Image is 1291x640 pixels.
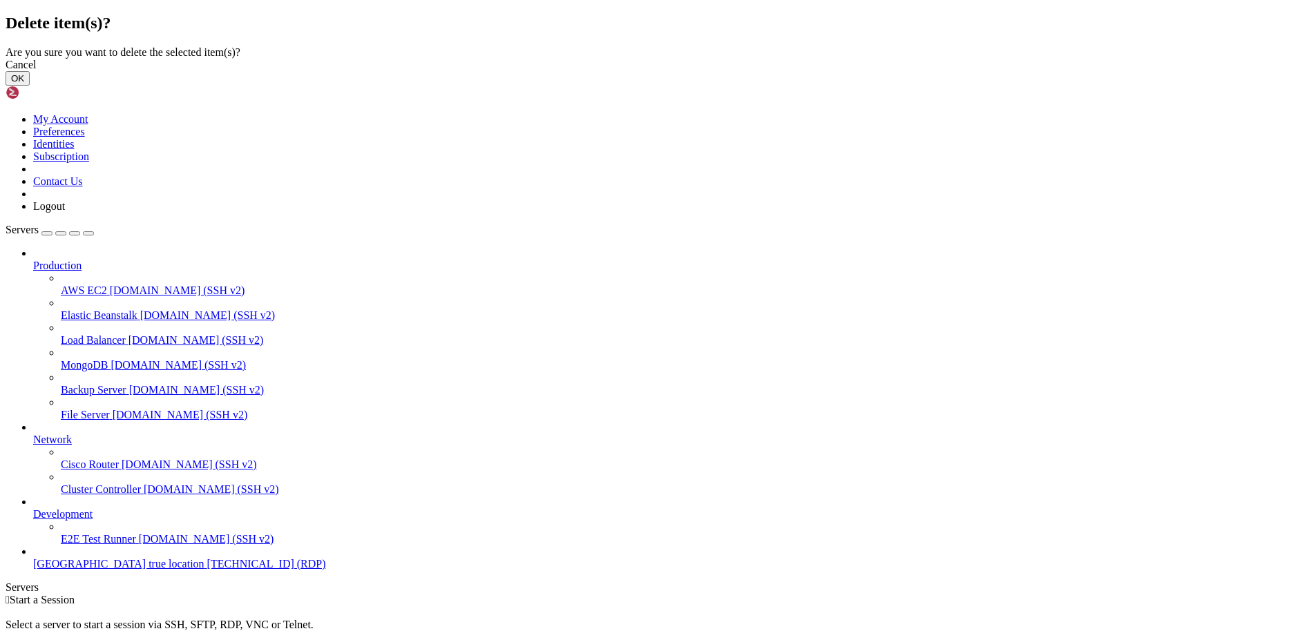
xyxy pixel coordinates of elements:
li: Elastic Beanstalk [DOMAIN_NAME] (SSH v2) [61,297,1285,322]
span: [DOMAIN_NAME] (SSH v2) [139,533,274,545]
span: [GEOGRAPHIC_DATA] true location [33,558,204,570]
a: MongoDB [DOMAIN_NAME] (SSH v2) [61,359,1285,371]
li: MongoDB [DOMAIN_NAME] (SSH v2) [61,347,1285,371]
span: [DOMAIN_NAME] (SSH v2) [122,458,257,470]
li: [GEOGRAPHIC_DATA] true location [TECHNICAL_ID] (RDP) [33,545,1285,570]
a: Servers [6,224,94,235]
a: Load Balancer [DOMAIN_NAME] (SSH v2) [61,334,1285,347]
a: Elastic Beanstalk [DOMAIN_NAME] (SSH v2) [61,309,1285,322]
a: Production [33,260,1285,272]
span: Start a Session [10,594,75,605]
span: Load Balancer [61,334,126,346]
span: [TECHNICAL_ID] (RDP) [207,558,326,570]
span: [DOMAIN_NAME] (SSH v2) [128,334,264,346]
a: Subscription [33,151,89,162]
li: Cluster Controller [DOMAIN_NAME] (SSH v2) [61,471,1285,496]
img: Shellngn [6,86,85,99]
a: File Server [DOMAIN_NAME] (SSH v2) [61,409,1285,421]
li: E2E Test Runner [DOMAIN_NAME] (SSH v2) [61,521,1285,545]
span: [DOMAIN_NAME] (SSH v2) [140,309,276,321]
a: My Account [33,113,88,125]
li: AWS EC2 [DOMAIN_NAME] (SSH v2) [61,272,1285,297]
a: Cluster Controller [DOMAIN_NAME] (SSH v2) [61,483,1285,496]
button: OK [6,71,30,86]
span: Development [33,508,93,520]
span: [DOMAIN_NAME] (SSH v2) [111,359,246,371]
span: [DOMAIN_NAME] (SSH v2) [113,409,248,420]
a: AWS EC2 [DOMAIN_NAME] (SSH v2) [61,284,1285,297]
span: File Server [61,409,110,420]
span:  [6,594,10,605]
a: Contact Us [33,175,83,187]
span: Backup Server [61,384,126,396]
span: E2E Test Runner [61,533,136,545]
a: Backup Server [DOMAIN_NAME] (SSH v2) [61,384,1285,396]
span: Elastic Beanstalk [61,309,137,321]
a: E2E Test Runner [DOMAIN_NAME] (SSH v2) [61,533,1285,545]
span: Production [33,260,82,271]
a: Development [33,508,1285,521]
span: AWS EC2 [61,284,107,296]
div: Cancel [6,59,1285,71]
li: Cisco Router [DOMAIN_NAME] (SSH v2) [61,446,1285,471]
li: Production [33,247,1285,421]
div: Are you sure you want to delete the selected item(s)? [6,46,1285,59]
span: [DOMAIN_NAME] (SSH v2) [110,284,245,296]
span: Network [33,434,72,445]
a: Identities [33,138,75,150]
li: Network [33,421,1285,496]
h2: Delete item(s)? [6,14,1285,32]
a: Cisco Router [DOMAIN_NAME] (SSH v2) [61,458,1285,471]
span: [DOMAIN_NAME] (SSH v2) [129,384,265,396]
span: Servers [6,224,39,235]
span: Cluster Controller [61,483,141,495]
li: Load Balancer [DOMAIN_NAME] (SSH v2) [61,322,1285,347]
span: Cisco Router [61,458,119,470]
li: Development [33,496,1285,545]
div: Servers [6,581,1285,594]
a: Logout [33,200,65,212]
span: [DOMAIN_NAME] (SSH v2) [144,483,279,495]
a: Network [33,434,1285,446]
span: MongoDB [61,359,108,371]
li: File Server [DOMAIN_NAME] (SSH v2) [61,396,1285,421]
a: Preferences [33,126,85,137]
a: [GEOGRAPHIC_DATA] true location [TECHNICAL_ID] (RDP) [33,558,1285,570]
li: Backup Server [DOMAIN_NAME] (SSH v2) [61,371,1285,396]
